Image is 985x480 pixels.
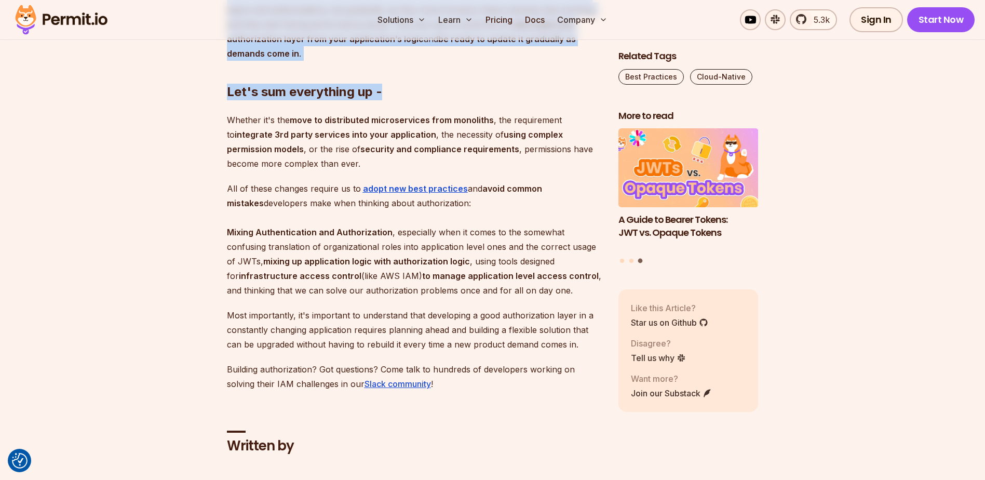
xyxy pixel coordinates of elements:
[631,372,712,385] p: Want more?
[631,352,686,364] a: Tell us why
[434,9,477,30] button: Learn
[629,259,633,263] button: Go to slide 2
[227,84,382,99] strong: Let's sum everything up -
[263,256,470,266] strong: mixing up application logic with authorization logic
[227,113,602,171] p: Whether it's the , the requirement to , the necessity of , or the rise of , permissions have beco...
[227,34,576,59] strong: be ready to update it gradually as demands come in
[227,227,393,237] strong: Mixing Authentication and Authorization
[618,69,684,85] a: Best Practices
[227,437,602,456] h2: Written by
[481,9,517,30] a: Pricing
[618,110,759,123] h2: More to read
[365,379,431,389] a: Slack community
[618,129,759,252] li: 3 of 3
[360,144,519,154] strong: security and compliance requirements
[618,214,759,239] h3: A Guide to Bearer Tokens: JWT vs. Opaque Tokens
[227,362,602,391] p: Building authorization? Got questions? Come talk to hundreds of developers working on solving the...
[618,50,759,63] h2: Related Tags
[620,259,624,263] button: Go to slide 1
[290,115,494,125] strong: move to distributed microservices from monoliths
[227,308,602,352] p: Most importantly, it's important to understand that developing a good authorization layer in a co...
[631,337,686,350] p: Disagree?
[690,69,752,85] a: Cloud-Native
[790,9,837,30] a: 5.3k
[807,14,830,26] span: 5.3k
[422,271,599,281] strong: to manage application level access control
[12,453,28,469] button: Consent Preferences
[618,129,759,265] div: Posts
[235,129,436,140] strong: integrate 3rd party services into your application
[631,316,708,329] a: Star us on Github
[373,9,430,30] button: Solutions
[638,259,643,263] button: Go to slide 3
[227,129,563,154] strong: using complex permission models
[631,302,708,314] p: Like this Article?
[227,183,542,208] strong: avoid common mistakes
[12,453,28,469] img: Revisit consent button
[618,129,759,208] img: A Guide to Bearer Tokens: JWT vs. Opaque Tokens
[227,181,602,298] p: All of these changes require us to and developers make when thinking about authorization: , espec...
[631,387,712,399] a: Join our Substack
[239,271,361,281] strong: infrastructure access control
[553,9,612,30] button: Company
[227,19,575,44] strong: decouple your authorization layer from your application’s logic
[521,9,549,30] a: Docs
[10,2,112,37] img: Permit logo
[907,7,975,32] a: Start Now
[618,129,759,252] a: A Guide to Bearer Tokens: JWT vs. Opaque TokensA Guide to Bearer Tokens: JWT vs. Opaque Tokens
[363,183,468,194] a: adopt new best practices
[849,7,903,32] a: Sign In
